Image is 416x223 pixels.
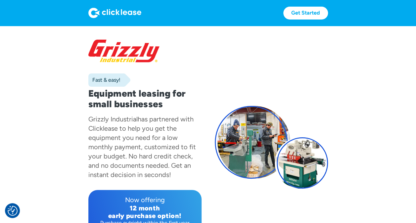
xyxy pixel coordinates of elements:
[94,204,196,212] div: 12 month
[88,77,120,83] div: Fast & easy!
[88,115,196,179] div: has partnered with Clicklease to help you get the equipment you need for a low monthly payment, c...
[94,212,196,220] div: early purchase option!
[283,7,328,20] a: Get Started
[8,206,18,216] button: Consent Preferences
[94,195,196,204] div: Now offering
[88,8,141,18] img: Logo
[88,88,202,109] h1: Equipment leasing for small businesses
[88,115,138,123] div: Grizzly Industrial
[8,206,18,216] img: Revisit consent button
